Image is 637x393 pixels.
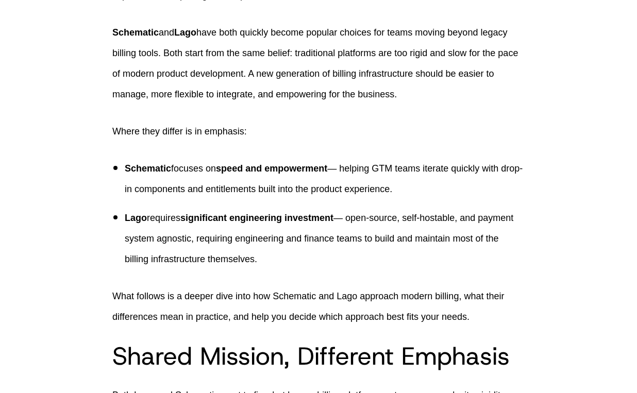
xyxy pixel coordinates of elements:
p: and have both quickly become popular choices for teams moving beyond legacy billing tools. Both s... [112,22,525,105]
span: Lago [174,27,196,38]
span: significant engineering investment [180,213,333,223]
span: Schematic [125,163,171,174]
span: speed and empowerment [216,163,327,174]
span: Schematic [112,27,159,38]
p: Where they differ is in emphasis: [112,121,525,142]
h2: Shared Mission, Different Emphasis [112,344,525,368]
p: requires — open-source, self-hostable, and payment system agnostic, requiring engineering and fin... [125,208,525,269]
p: focuses on — helping GTM teams iterate quickly with drop-in components and entitlements built int... [125,158,525,199]
p: What follows is a deeper dive into how Schematic and Lago approach modern billing, what their dif... [112,286,525,327]
span: Lago [125,213,147,223]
